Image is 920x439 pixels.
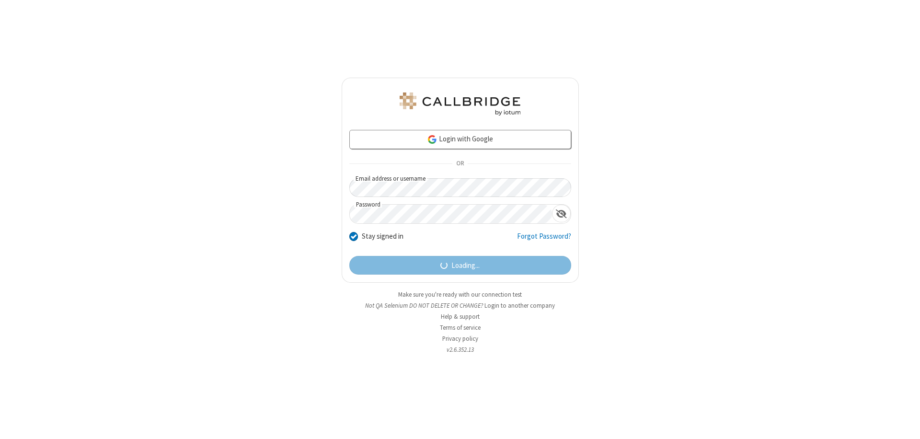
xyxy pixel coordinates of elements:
img: google-icon.png [427,134,437,145]
span: Loading... [451,260,480,271]
a: Terms of service [440,323,481,332]
div: Show password [552,205,571,222]
iframe: Chat [896,414,913,432]
li: v2.6.352.13 [342,345,579,354]
input: Email address or username [349,178,571,197]
a: Forgot Password? [517,231,571,249]
label: Stay signed in [362,231,403,242]
a: Privacy policy [442,335,478,343]
a: Help & support [441,312,480,321]
a: Login with Google [349,130,571,149]
button: Loading... [349,256,571,275]
li: Not QA Selenium DO NOT DELETE OR CHANGE? [342,301,579,310]
span: OR [452,157,468,171]
a: Make sure you're ready with our connection test [398,290,522,299]
input: Password [350,205,552,223]
img: QA Selenium DO NOT DELETE OR CHANGE [398,92,522,116]
button: Login to another company [484,301,555,310]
